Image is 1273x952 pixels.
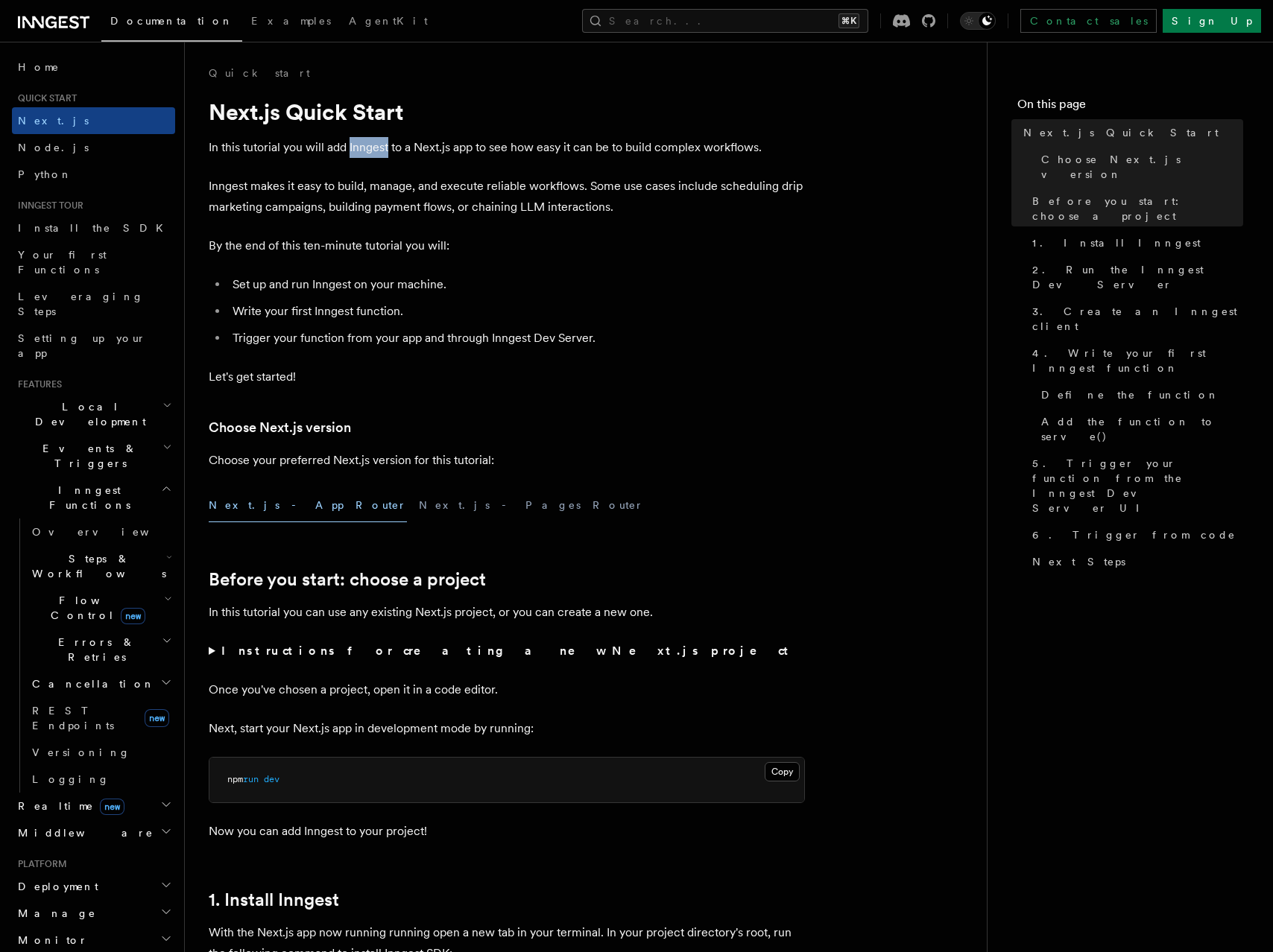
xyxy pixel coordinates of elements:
[26,635,162,664] span: Errors & Retries
[18,249,107,276] span: Your first Functions
[26,587,175,629] button: Flow Controlnew
[12,200,83,212] span: Inngest tour
[18,168,72,180] span: Python
[209,366,805,387] p: Let's get started!
[228,301,805,322] li: Write your first Inngest function.
[1032,554,1125,569] span: Next Steps
[209,137,805,158] p: In this tutorial you will add Inngest to a Next.js app to see how easy it can be to build complex...
[1035,146,1243,188] a: Choose Next.js version
[26,551,166,581] span: Steps & Workflows
[12,54,175,80] a: Home
[18,332,146,359] span: Setting up your app
[1017,119,1243,146] a: Next.js Quick Start
[12,793,175,819] button: Realtimenew
[32,705,114,732] span: REST Endpoints
[1041,414,1243,444] span: Add the function to serve()
[26,697,175,739] a: REST Endpointsnew
[251,15,331,27] span: Examples
[12,518,175,793] div: Inngest Functions
[419,489,644,522] button: Next.js - Pages Router
[349,15,428,27] span: AgentKit
[12,477,175,518] button: Inngest Functions
[209,235,805,256] p: By the end of this ten-minute tutorial you will:
[26,518,175,545] a: Overview
[221,644,795,658] strong: Instructions for creating a new Next.js project
[209,450,805,471] p: Choose your preferred Next.js version for this tutorial:
[1032,194,1243,223] span: Before you start: choose a project
[12,858,67,870] span: Platform
[26,766,175,793] a: Logging
[960,12,996,30] button: Toggle dark mode
[12,393,175,435] button: Local Development
[582,9,868,33] button: Search...⌘K
[12,134,175,161] a: Node.js
[12,819,175,846] button: Middleware
[18,222,172,234] span: Install the SDK
[12,483,161,513] span: Inngest Functions
[1032,304,1243,334] span: 3. Create an Inngest client
[26,739,175,766] a: Versioning
[209,98,805,125] h1: Next.js Quick Start
[26,545,175,587] button: Steps & Workflows
[209,679,805,700] p: Once you've chosen a project, open it in a code editor.
[1035,381,1243,408] a: Define the function
[12,900,175,927] button: Manage
[12,873,175,900] button: Deployment
[12,241,175,283] a: Your first Functions
[1026,548,1243,575] a: Next Steps
[1020,9,1157,33] a: Contact sales
[26,670,175,697] button: Cancellation
[340,4,437,40] a: AgentKit
[12,933,88,948] span: Monitor
[209,569,486,590] a: Before you start: choose a project
[121,608,145,624] span: new
[1023,125,1219,140] span: Next.js Quick Start
[838,13,859,28] kbd: ⌘K
[209,718,805,739] p: Next, start your Next.js app in development mode by running:
[228,328,805,349] li: Trigger your function from your app and through Inngest Dev Server.
[12,107,175,134] a: Next.js
[110,15,233,27] span: Documentation
[1026,340,1243,381] a: 4. Write your first Inngest function
[12,906,96,921] span: Manage
[26,676,155,691] span: Cancellation
[12,879,98,894] span: Deployment
[1041,387,1219,402] span: Define the function
[1026,256,1243,298] a: 2. Run the Inngest Dev Server
[18,115,89,127] span: Next.js
[26,593,164,623] span: Flow Control
[209,66,310,80] a: Quick start
[209,821,805,842] p: Now you can add Inngest to your project!
[1026,450,1243,521] a: 5. Trigger your function from the Inngest Dev Server UI
[1163,9,1261,33] a: Sign Up
[1032,235,1201,250] span: 1. Install Inngest
[209,417,351,438] a: Choose Next.js version
[12,325,175,366] a: Setting up your app
[12,92,77,104] span: Quick start
[18,291,144,317] span: Leveraging Steps
[1032,262,1243,292] span: 2. Run the Inngest Dev Server
[1032,346,1243,375] span: 4. Write your first Inngest function
[12,399,162,429] span: Local Development
[209,602,805,623] p: In this tutorial you can use any existing Next.js project, or you can create a new one.
[32,773,110,785] span: Logging
[26,629,175,670] button: Errors & Retries
[264,774,279,784] span: dev
[101,4,242,42] a: Documentation
[100,799,124,815] span: new
[12,799,124,813] span: Realtime
[1032,527,1236,542] span: 6. Trigger from code
[228,274,805,295] li: Set up and run Inngest on your machine.
[12,161,175,188] a: Python
[12,441,162,471] span: Events & Triggers
[765,762,800,781] button: Copy
[1026,521,1243,548] a: 6. Trigger from code
[209,889,339,910] a: 1. Install Inngest
[32,526,186,538] span: Overview
[209,176,805,218] p: Inngest makes it easy to build, manage, and execute reliable workflows. Some use cases include sc...
[209,489,407,522] button: Next.js - App Router
[18,142,89,153] span: Node.js
[227,774,243,784] span: npm
[12,215,175,241] a: Install the SDK
[1035,408,1243,450] a: Add the function to serve()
